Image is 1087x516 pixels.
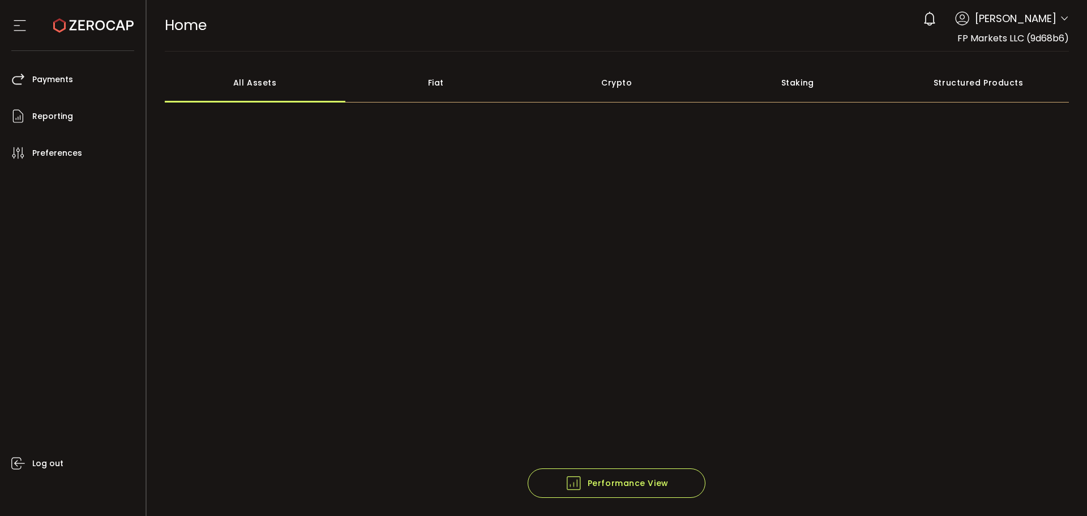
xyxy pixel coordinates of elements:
[32,108,73,125] span: Reporting
[975,11,1056,26] span: [PERSON_NAME]
[707,63,888,103] div: Staking
[345,63,527,103] div: Fiat
[165,15,207,35] span: Home
[32,145,82,161] span: Preferences
[1030,462,1087,516] iframe: Chat Widget
[165,63,346,103] div: All Assets
[888,63,1069,103] div: Structured Products
[527,63,708,103] div: Crypto
[957,32,1069,45] span: FP Markets LLC (9d68b6)
[565,475,669,492] span: Performance View
[32,455,63,472] span: Log out
[32,71,73,88] span: Payments
[528,468,705,498] button: Performance View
